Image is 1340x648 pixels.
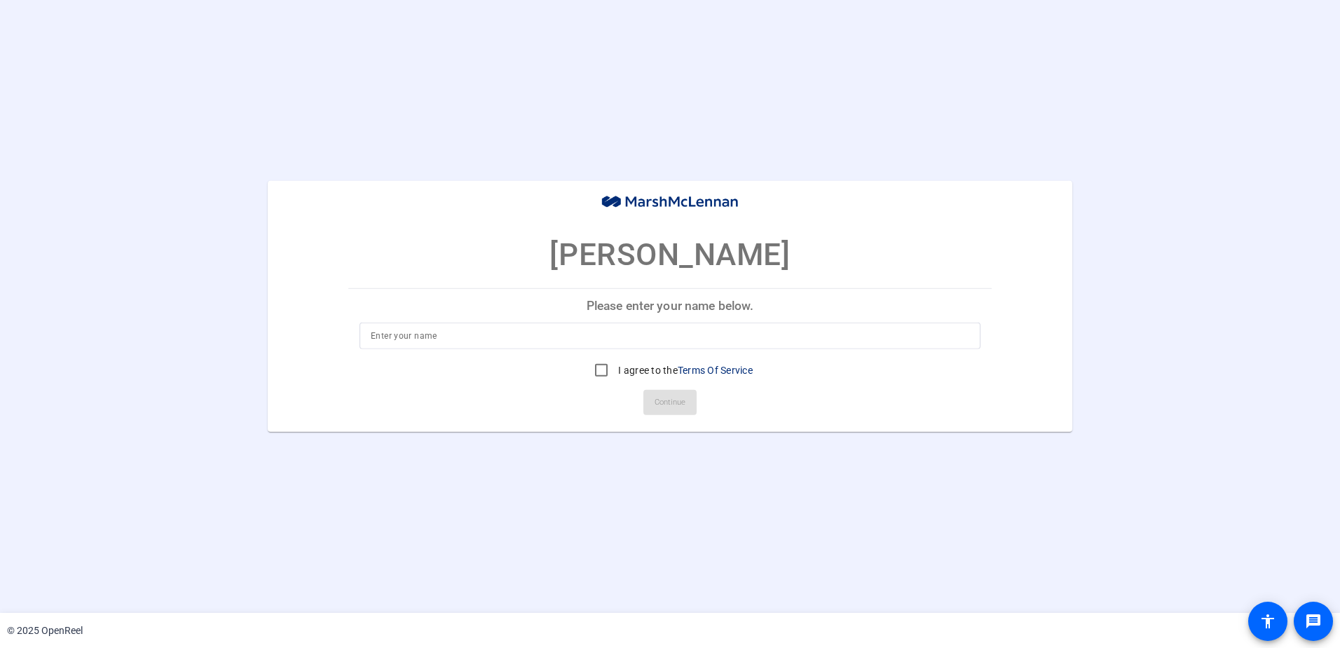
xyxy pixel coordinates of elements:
[600,195,740,210] img: company-logo
[549,231,790,278] p: [PERSON_NAME]
[615,363,753,377] label: I agree to the
[371,328,969,344] input: Enter your name
[1259,613,1276,630] mat-icon: accessibility
[348,289,992,323] p: Please enter your name below.
[678,365,753,376] a: Terms Of Service
[1305,613,1322,630] mat-icon: message
[7,623,83,638] div: © 2025 OpenReel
